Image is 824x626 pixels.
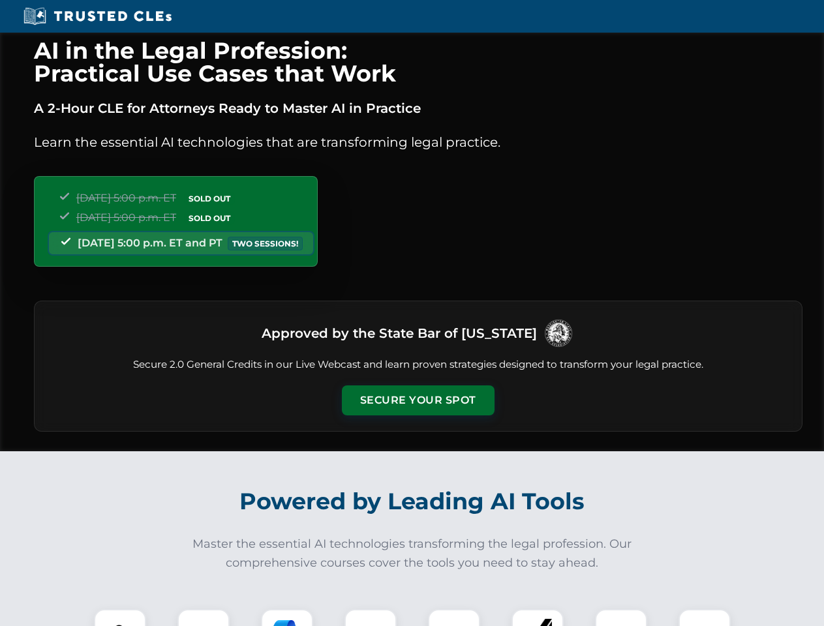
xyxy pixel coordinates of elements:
h2: Powered by Leading AI Tools [51,479,774,524]
span: [DATE] 5:00 p.m. ET [76,211,176,224]
span: [DATE] 5:00 p.m. ET [76,192,176,204]
p: Learn the essential AI technologies that are transforming legal practice. [34,132,802,153]
button: Secure Your Spot [342,385,495,415]
img: Logo [542,317,575,350]
h1: AI in the Legal Profession: Practical Use Cases that Work [34,39,802,85]
span: SOLD OUT [184,211,235,225]
img: Trusted CLEs [20,7,175,26]
p: Secure 2.0 General Credits in our Live Webcast and learn proven strategies designed to transform ... [50,357,786,372]
p: Master the essential AI technologies transforming the legal profession. Our comprehensive courses... [184,535,641,573]
h3: Approved by the State Bar of [US_STATE] [262,321,537,345]
span: SOLD OUT [184,192,235,205]
p: A 2-Hour CLE for Attorneys Ready to Master AI in Practice [34,98,802,119]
